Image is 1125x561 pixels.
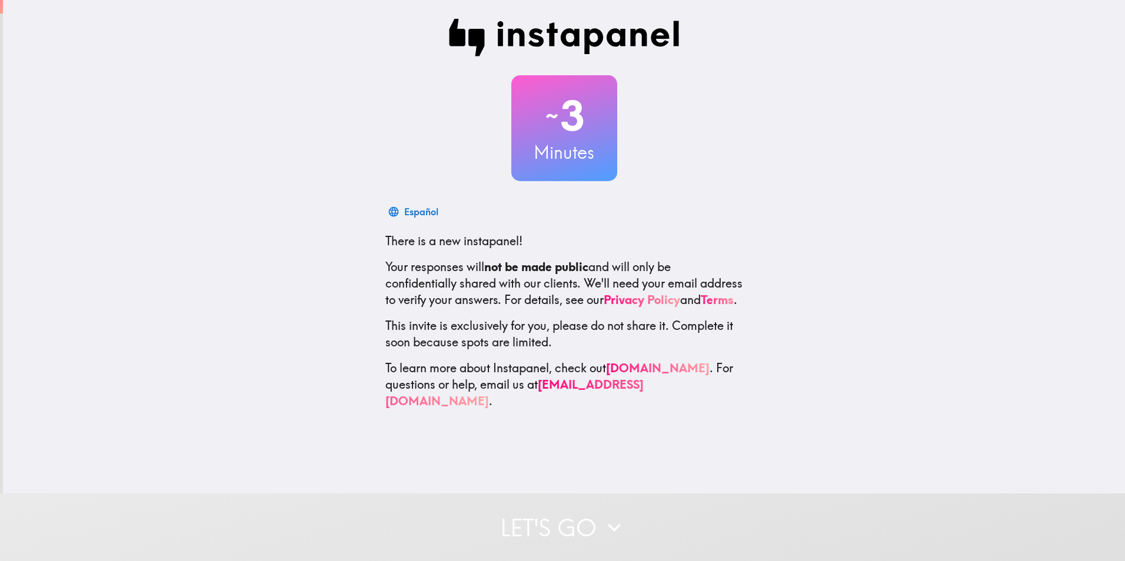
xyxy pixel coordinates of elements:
b: not be made public [484,259,588,274]
p: This invite is exclusively for you, please do not share it. Complete it soon because spots are li... [385,318,743,350]
span: There is a new instapanel! [385,233,522,248]
h3: Minutes [511,140,617,165]
a: [DOMAIN_NAME] [606,360,710,375]
span: ~ [544,98,560,133]
h2: 3 [511,92,617,140]
button: Español [385,200,443,223]
p: To learn more about Instapanel, check out . For questions or help, email us at . [385,360,743,409]
div: Español [404,203,438,220]
p: Your responses will and will only be confidentially shared with our clients. We'll need your emai... [385,259,743,308]
a: Privacy Policy [604,292,680,307]
a: [EMAIL_ADDRESS][DOMAIN_NAME] [385,377,644,408]
a: Terms [701,292,734,307]
img: Instapanel [449,19,680,56]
